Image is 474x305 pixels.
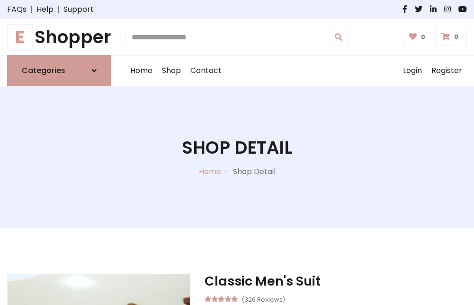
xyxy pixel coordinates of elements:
p: - [221,166,233,177]
h6: Categories [22,66,65,75]
a: Contact [186,55,226,86]
a: 0 [435,28,467,46]
a: Home [199,166,221,177]
a: Register [427,55,467,86]
a: Login [398,55,427,86]
a: Support [63,4,94,15]
a: Home [125,55,157,86]
span: | [27,4,36,15]
a: Help [36,4,54,15]
a: Categories [7,55,111,86]
h1: Shop Detail [182,137,292,158]
h3: Classic Men's Suit [205,274,467,289]
a: EShopper [7,27,111,47]
h1: Shopper [7,27,111,47]
a: Shop [157,55,186,86]
span: 0 [452,33,461,41]
span: E [7,24,33,50]
p: Shop Detail [233,166,276,177]
a: 0 [403,28,434,46]
a: FAQs [7,4,27,15]
small: (326 Reviews) [241,293,285,305]
span: | [54,4,63,15]
span: 0 [419,33,428,41]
